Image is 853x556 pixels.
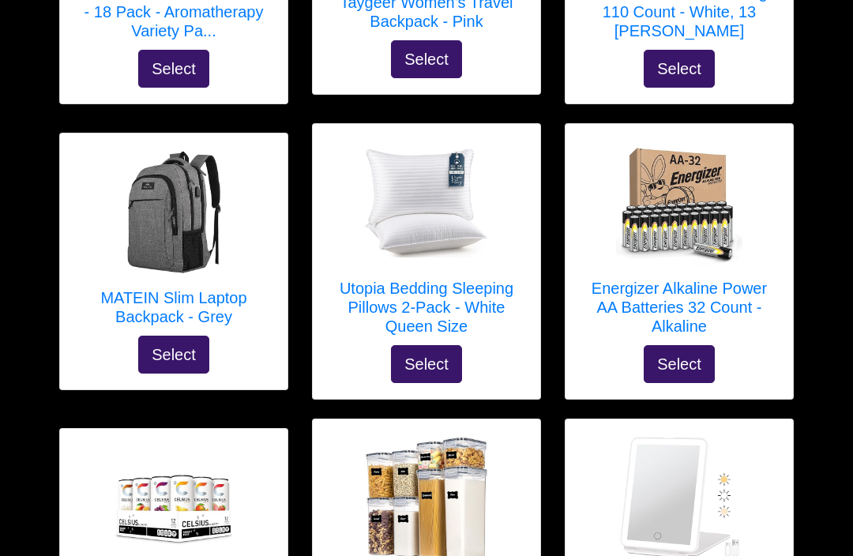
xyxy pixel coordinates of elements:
a: MATEIN Slim Laptop Backpack - Grey MATEIN Slim Laptop Backpack - Grey [76,149,272,336]
button: Select [391,345,462,383]
button: Select [138,336,209,374]
button: Select [138,50,209,88]
button: Select [391,40,462,78]
img: Energizer Alkaline Power AA Batteries 32 Count - Alkaline [616,140,742,266]
h5: MATEIN Slim Laptop Backpack - Grey [76,288,272,326]
button: Select [644,345,715,383]
img: Utopia Bedding Sleeping Pillows 2-Pack - White Queen Size [363,148,490,257]
a: Energizer Alkaline Power AA Batteries 32 Count - Alkaline Energizer Alkaline Power AA Batteries 3... [581,140,777,345]
h5: Utopia Bedding Sleeping Pillows 2-Pack - White Queen Size [329,279,524,336]
img: MATEIN Slim Laptop Backpack - Grey [111,149,237,276]
h5: Energizer Alkaline Power AA Batteries 32 Count - Alkaline [581,279,777,336]
a: Utopia Bedding Sleeping Pillows 2-Pack - White Queen Size Utopia Bedding Sleeping Pillows 2-Pack ... [329,140,524,345]
button: Select [644,50,715,88]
